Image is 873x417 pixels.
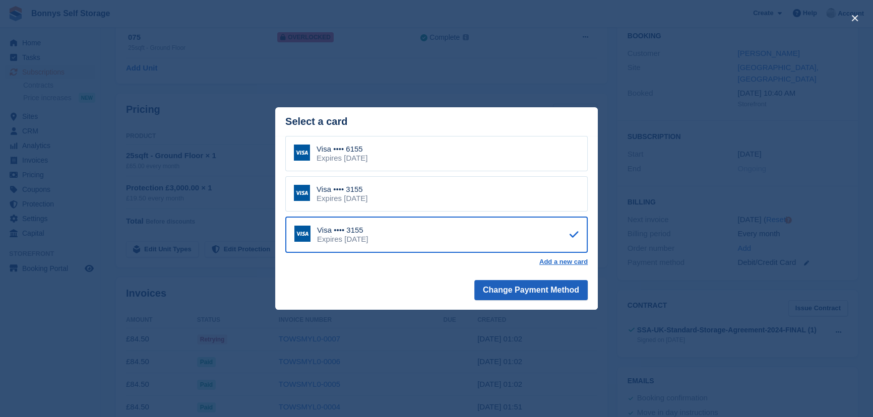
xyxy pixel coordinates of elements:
img: Visa Logo [294,226,310,242]
div: Expires [DATE] [317,154,367,163]
div: Visa •••• 3155 [317,226,368,235]
div: Visa •••• 3155 [317,185,367,194]
div: Visa •••• 6155 [317,145,367,154]
img: Visa Logo [294,145,310,161]
button: Change Payment Method [474,280,588,300]
div: Expires [DATE] [317,194,367,203]
button: close [847,10,863,26]
a: Add a new card [539,258,588,266]
div: Select a card [285,116,588,127]
img: Visa Logo [294,185,310,201]
div: Expires [DATE] [317,235,368,244]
